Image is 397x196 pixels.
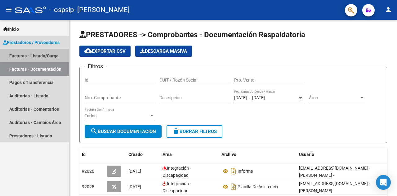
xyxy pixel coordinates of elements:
button: Borrar Filtros [167,125,222,138]
span: - [PERSON_NAME] [74,3,130,17]
span: Archivo [221,152,236,157]
span: Descarga Masiva [140,48,187,54]
span: Integración - Discapacidad [163,181,191,193]
button: Exportar CSV [79,46,131,57]
mat-icon: menu [5,6,12,13]
span: Buscar Documentacion [90,129,156,134]
span: Area [163,152,172,157]
span: Inicio [3,26,19,33]
datatable-header-cell: Usuario [297,148,390,161]
datatable-header-cell: Id [79,148,104,161]
datatable-header-cell: Area [160,148,219,161]
span: PRESTADORES -> Comprobantes - Documentación Respaldatoria [79,30,305,39]
span: 92025 [82,184,94,189]
app-download-masive: Descarga masiva de comprobantes (adjuntos) [135,46,192,57]
span: Planilla De Asistencia [238,184,278,189]
input: Fecha fin [252,95,283,100]
span: [EMAIL_ADDRESS][DOMAIN_NAME] - [PERSON_NAME] - [299,166,370,178]
button: Open calendar [297,95,304,101]
mat-icon: person [385,6,392,13]
span: Prestadores / Proveedores [3,39,60,46]
mat-icon: delete [172,127,180,135]
span: [DATE] [128,169,141,174]
mat-icon: cloud_download [84,47,92,55]
span: Borrar Filtros [172,129,217,134]
h3: Filtros [85,62,106,71]
datatable-header-cell: Archivo [219,148,297,161]
span: Id [82,152,86,157]
span: Exportar CSV [84,48,126,54]
span: Todos [85,113,96,118]
button: Descarga Masiva [135,46,192,57]
span: Área [309,95,359,100]
datatable-header-cell: Creado [126,148,160,161]
span: Integración - Discapacidad [163,166,191,178]
span: Creado [128,152,143,157]
i: Descargar documento [230,166,238,176]
span: Informe [238,169,253,174]
span: – [248,95,251,100]
button: Buscar Documentacion [85,125,162,138]
span: [EMAIL_ADDRESS][DOMAIN_NAME] - [PERSON_NAME] - [299,181,370,193]
div: Open Intercom Messenger [376,175,391,190]
span: - ospsip [49,3,74,17]
span: Usuario [299,152,314,157]
mat-icon: search [90,127,98,135]
i: Descargar documento [230,182,238,192]
span: [DATE] [128,184,141,189]
input: Fecha inicio [234,95,247,100]
span: 92026 [82,169,94,174]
